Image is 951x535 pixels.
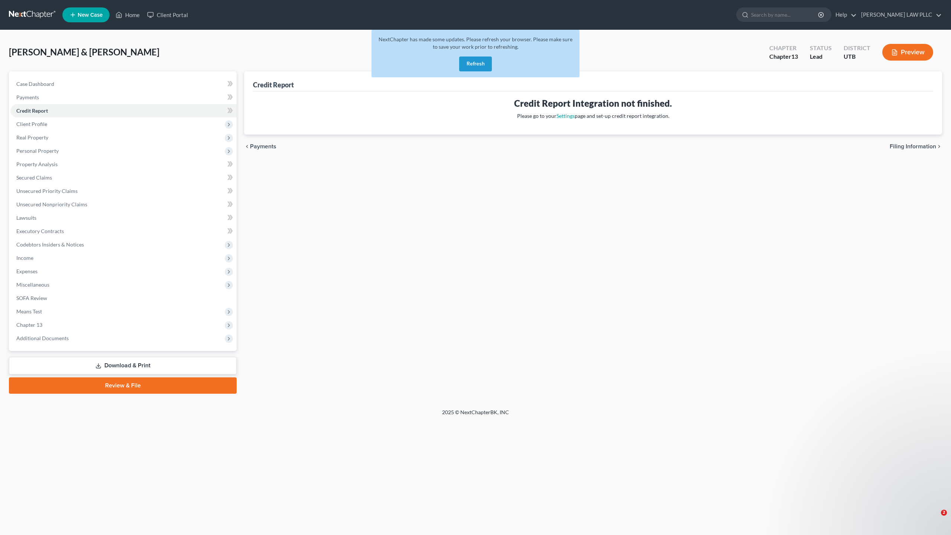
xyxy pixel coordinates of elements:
[941,510,947,516] span: 2
[9,377,237,394] a: Review & File
[10,211,237,225] a: Lawsuits
[10,158,237,171] a: Property Analysis
[16,255,33,261] span: Income
[253,80,294,89] div: Credit Report
[769,52,798,61] div: Chapter
[250,144,276,149] span: Payments
[844,44,870,52] div: District
[143,8,192,22] a: Client Portal
[16,134,48,141] span: Real Property
[16,121,47,127] span: Client Profile
[16,148,59,154] span: Personal Property
[16,268,38,274] span: Expenses
[926,510,944,528] iframe: Intercom live chat
[244,144,276,149] button: chevron_left Payments
[882,44,933,61] button: Preview
[9,357,237,374] a: Download & Print
[10,291,237,305] a: SOFA Review
[16,335,69,341] span: Additional Documents
[9,46,159,57] span: [PERSON_NAME] & [PERSON_NAME]
[810,44,832,52] div: Status
[10,77,237,91] a: Case Dashboard
[16,188,78,194] span: Unsecured Priority Claims
[264,409,687,422] div: 2025 © NextChapterBK, INC
[890,144,942,149] button: Filing Information chevron_right
[16,228,64,234] span: Executory Contracts
[16,295,47,301] span: SOFA Review
[556,113,575,119] a: Settings
[10,198,237,211] a: Unsecured Nonpriority Claims
[16,174,52,181] span: Secured Claims
[936,144,942,149] i: chevron_right
[844,52,870,61] div: UTB
[78,12,103,18] span: New Case
[10,171,237,184] a: Secured Claims
[16,241,84,248] span: Codebtors Insiders & Notices
[832,8,857,22] a: Help
[244,144,250,149] i: chevron_left
[16,215,36,221] span: Lawsuits
[810,52,832,61] div: Lead
[10,91,237,104] a: Payments
[16,107,48,114] span: Credit Report
[16,161,58,167] span: Property Analysis
[890,144,936,149] span: Filing Information
[769,44,798,52] div: Chapter
[16,201,87,207] span: Unsecured Nonpriority Claims
[16,81,54,87] span: Case Dashboard
[16,94,39,100] span: Payments
[10,104,237,117] a: Credit Report
[10,225,237,238] a: Executory Contracts
[259,112,927,120] p: Please go to your page and set-up credit report integration.
[16,308,42,315] span: Means Test
[379,36,572,50] span: NextChapter has made some updates. Please refresh your browser. Please make sure to save your wor...
[259,97,927,109] h3: Credit Report Integration not finished.
[857,8,942,22] a: [PERSON_NAME] LAW PLLC
[16,281,49,288] span: Miscellaneous
[459,57,492,71] button: Refresh
[10,184,237,198] a: Unsecured Priority Claims
[791,53,798,60] span: 13
[16,322,42,328] span: Chapter 13
[751,8,819,22] input: Search by name...
[112,8,143,22] a: Home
